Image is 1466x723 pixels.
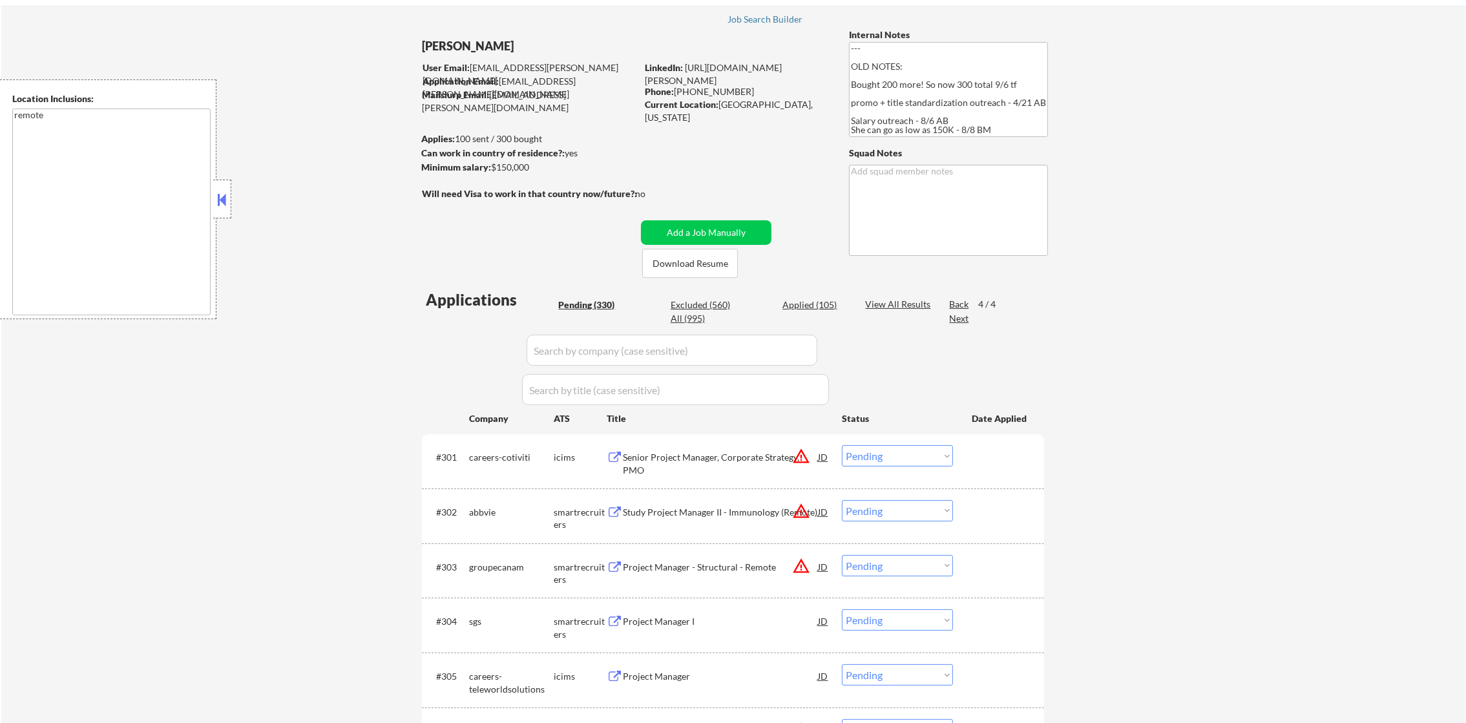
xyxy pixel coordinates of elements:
strong: Current Location: [645,99,718,110]
div: #303 [436,561,459,574]
div: Applications [426,292,554,308]
strong: LinkedIn: [645,62,683,73]
div: All (995) [671,312,735,325]
div: Title [607,412,830,425]
div: careers-teleworldsolutions [469,670,554,695]
div: Pending (330) [558,299,623,311]
div: JD [817,609,830,633]
div: 4 / 4 [978,298,1008,311]
div: sgs [469,615,554,628]
div: abbvie [469,506,554,519]
div: Location Inclusions: [12,92,211,105]
a: [URL][DOMAIN_NAME][PERSON_NAME] [645,62,782,86]
div: no [635,187,672,200]
strong: Minimum salary: [421,162,491,173]
div: #304 [436,615,459,628]
div: Senior Project Manager, Corporate Strategy, PMO [623,451,818,476]
div: 100 sent / 300 bought [421,132,636,145]
strong: Application Email: [423,76,499,87]
strong: User Email: [423,62,470,73]
button: Download Resume [642,249,738,278]
div: JD [817,664,830,687]
button: warning_amber [792,447,810,465]
input: Search by company (case sensitive) [527,335,817,366]
div: Squad Notes [849,147,1048,160]
div: [PHONE_NUMBER] [645,85,828,98]
div: [EMAIL_ADDRESS][PERSON_NAME][DOMAIN_NAME] [423,61,636,87]
div: careers-cotiviti [469,451,554,464]
div: groupecanam [469,561,554,574]
div: Project Manager - Structural - Remote [623,561,818,574]
div: smartrecruiters [554,615,607,640]
div: JD [817,500,830,523]
div: smartrecruiters [554,506,607,531]
div: Job Search Builder [728,15,803,24]
div: Applied (105) [782,299,847,311]
strong: Applies: [421,133,455,144]
strong: Phone: [645,86,674,97]
div: $150,000 [421,161,636,174]
div: [GEOGRAPHIC_DATA], [US_STATE] [645,98,828,123]
div: Study Project Manager II - Immunology (Remote) [623,506,818,519]
div: [PERSON_NAME] [422,38,687,54]
div: JD [817,445,830,468]
div: Excluded (560) [671,299,735,311]
button: warning_amber [792,502,810,520]
div: [EMAIL_ADDRESS][PERSON_NAME][DOMAIN_NAME] [422,89,636,114]
button: warning_amber [792,557,810,575]
div: Next [949,312,970,325]
div: Project Manager [623,670,818,683]
div: #301 [436,451,459,464]
input: Search by title (case sensitive) [522,374,829,405]
div: Company [469,412,554,425]
div: View All Results [865,298,934,311]
strong: Can work in country of residence?: [421,147,565,158]
div: Internal Notes [849,28,1048,41]
div: JD [817,555,830,578]
div: ATS [554,412,607,425]
div: Project Manager I [623,615,818,628]
div: Back [949,298,970,311]
div: icims [554,670,607,683]
a: Job Search Builder [728,14,803,27]
button: Add a Job Manually [641,220,771,245]
div: icims [554,451,607,464]
div: [EMAIL_ADDRESS][PERSON_NAME][DOMAIN_NAME] [423,75,636,100]
div: Status [842,406,953,430]
div: #305 [436,670,459,683]
div: yes [421,147,633,160]
strong: Mailslurp Email: [422,89,489,100]
div: Date Applied [972,412,1029,425]
div: #302 [436,506,459,519]
strong: Will need Visa to work in that country now/future?: [422,188,637,199]
div: smartrecruiters [554,561,607,586]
